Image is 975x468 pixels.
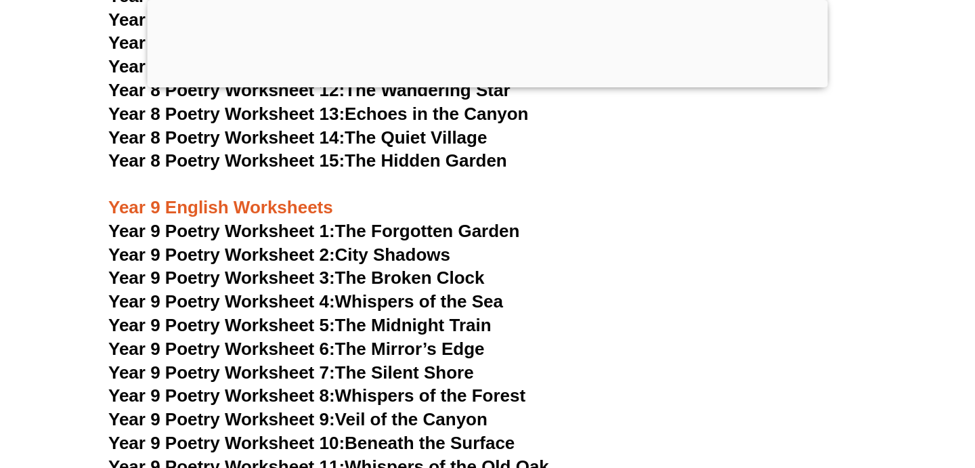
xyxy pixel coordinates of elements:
[108,127,345,148] span: Year 8 Poetry Worksheet 14:
[108,9,545,30] a: Year 8 Poetry Worksheet 9:The Clockmaker’s Dream
[108,80,511,100] a: Year 8 Poetry Worksheet 12:The Wandering Star
[108,150,345,171] span: Year 8 Poetry Worksheet 15:
[108,409,487,429] a: Year 9 Poetry Worksheet 9:Veil of the Canyon
[108,221,519,241] a: Year 9 Poetry Worksheet 1:The Forgotten Garden
[108,104,345,124] span: Year 8 Poetry Worksheet 13:
[108,244,335,265] span: Year 9 Poetry Worksheet 2:
[108,433,515,453] a: Year 9 Poetry Worksheet 10:Beneath the Surface
[108,409,335,429] span: Year 9 Poetry Worksheet 9:
[108,362,335,383] span: Year 9 Poetry Worksheet 7:
[108,339,485,359] a: Year 9 Poetry Worksheet 6:The Mirror’s Edge
[108,339,335,359] span: Year 9 Poetry Worksheet 6:
[108,291,503,312] a: Year 9 Poetry Worksheet 4:Whispers of the Sea
[108,221,335,241] span: Year 9 Poetry Worksheet 1:
[108,385,335,406] span: Year 9 Poetry Worksheet 8:
[108,291,335,312] span: Year 9 Poetry Worksheet 4:
[108,9,335,30] span: Year 8 Poetry Worksheet 9:
[108,127,487,148] a: Year 8 Poetry Worksheet 14:The Quiet Village
[108,362,474,383] a: Year 9 Poetry Worksheet 7:The Silent Shore
[108,244,450,265] a: Year 9 Poetry Worksheet 2:City Shadows
[108,33,345,53] span: Year 8 Poetry Worksheet 10:
[108,104,529,124] a: Year 8 Poetry Worksheet 13:Echoes in the Canyon
[108,56,345,77] span: Year 8 Poetry Worksheet 11:
[743,315,975,468] iframe: Chat Widget
[108,315,335,335] span: Year 9 Poetry Worksheet 5:
[108,268,335,288] span: Year 9 Poetry Worksheet 3:
[108,433,345,453] span: Year 9 Poetry Worksheet 10:
[108,385,525,406] a: Year 9 Poetry Worksheet 8:Whispers of the Forest
[108,315,492,335] a: Year 9 Poetry Worksheet 5:The Midnight Train
[108,33,536,53] a: Year 8 Poetry Worksheet 10:The Mirror’s Reflection
[108,150,507,171] a: Year 8 Poetry Worksheet 15:The Hidden Garden
[108,56,455,77] a: Year 8 Poetry Worksheet 11:The Lost Key
[108,173,867,219] h3: Year 9 English Worksheets
[108,80,345,100] span: Year 8 Poetry Worksheet 12:
[108,268,485,288] a: Year 9 Poetry Worksheet 3:The Broken Clock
